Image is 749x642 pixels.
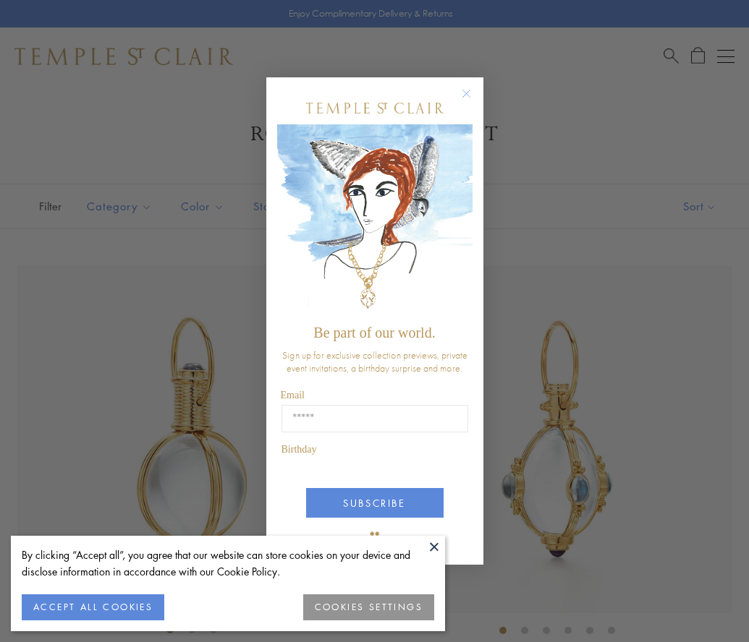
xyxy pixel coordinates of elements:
button: COOKIES SETTINGS [303,594,434,620]
img: TSC [360,521,389,550]
input: Email [282,405,468,432]
img: Temple St. Clair [306,103,444,114]
button: SUBSCRIBE [306,488,444,518]
span: Birthday [282,444,317,455]
span: Sign up for exclusive collection previews, private event invitations, a birthday surprise and more. [282,348,467,374]
img: c4a9eb12-d91a-4d4a-8ee0-386386f4f338.jpeg [277,124,473,317]
button: ACCEPT ALL COOKIES [22,594,164,620]
span: Email [281,390,305,401]
button: Close dialog [465,92,483,110]
span: Be part of our world. [313,325,435,341]
div: By clicking “Accept all”, you agree that our website can store cookies on your device and disclos... [22,547,434,580]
